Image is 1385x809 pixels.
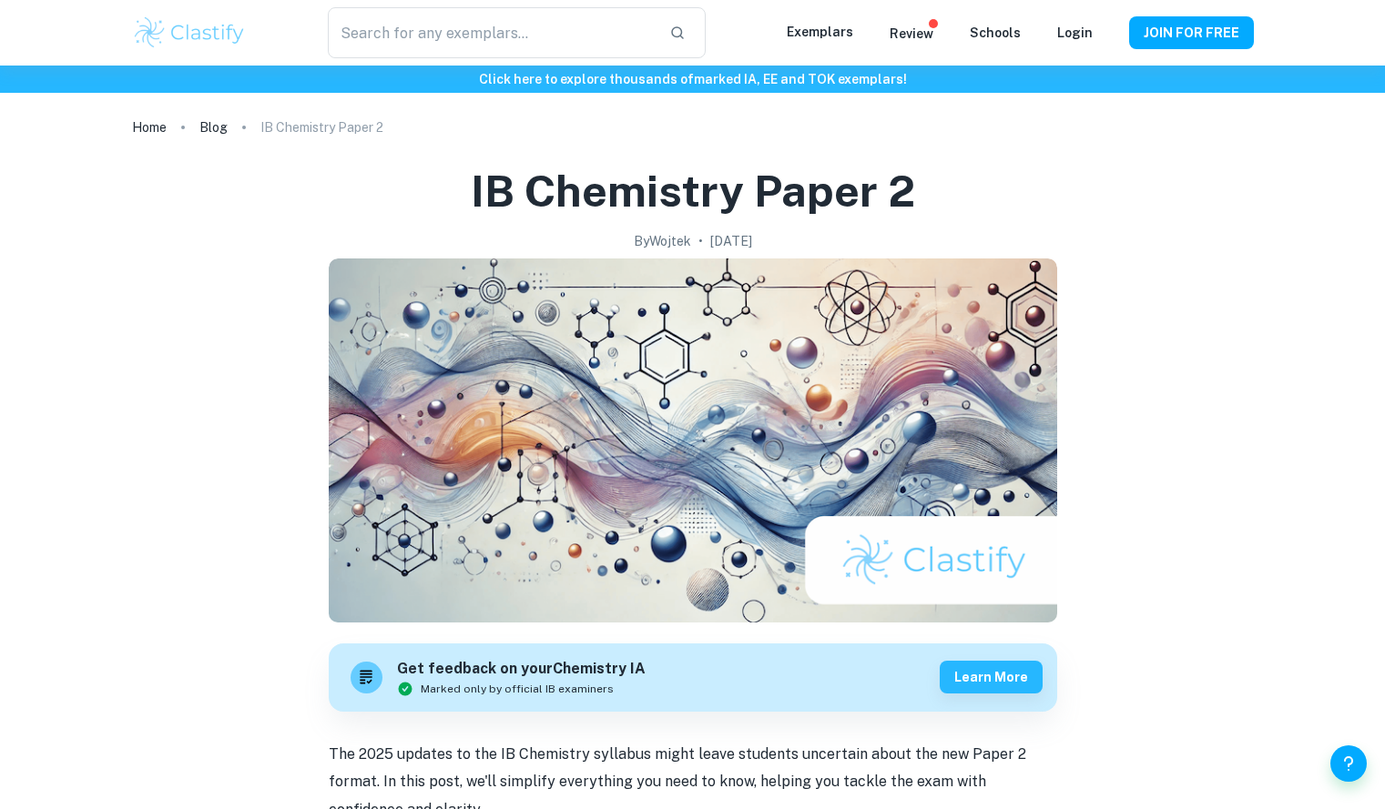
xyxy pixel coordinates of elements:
[132,15,248,51] img: Clastify logo
[940,661,1043,693] button: Learn more
[421,681,614,697] span: Marked only by official IB examiners
[787,22,853,42] p: Exemplars
[1330,745,1367,782] button: Help and Feedback
[132,115,167,140] a: Home
[698,231,703,251] p: •
[4,69,1381,89] h6: Click here to explore thousands of marked IA, EE and TOK exemplars !
[329,258,1057,622] img: IB Chemistry Paper 2 cover image
[260,117,383,137] p: IB Chemistry Paper 2
[397,658,646,681] h6: Get feedback on your Chemistry IA
[890,24,933,44] p: Review
[1129,16,1254,49] button: JOIN FOR FREE
[199,115,228,140] a: Blog
[710,231,752,251] h2: [DATE]
[634,231,691,251] h2: By Wojtek
[970,25,1021,40] a: Schools
[329,643,1057,712] a: Get feedback on yourChemistry IAMarked only by official IB examinersLearn more
[328,7,654,58] input: Search for any exemplars...
[471,162,915,220] h1: IB Chemistry Paper 2
[1057,25,1093,40] a: Login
